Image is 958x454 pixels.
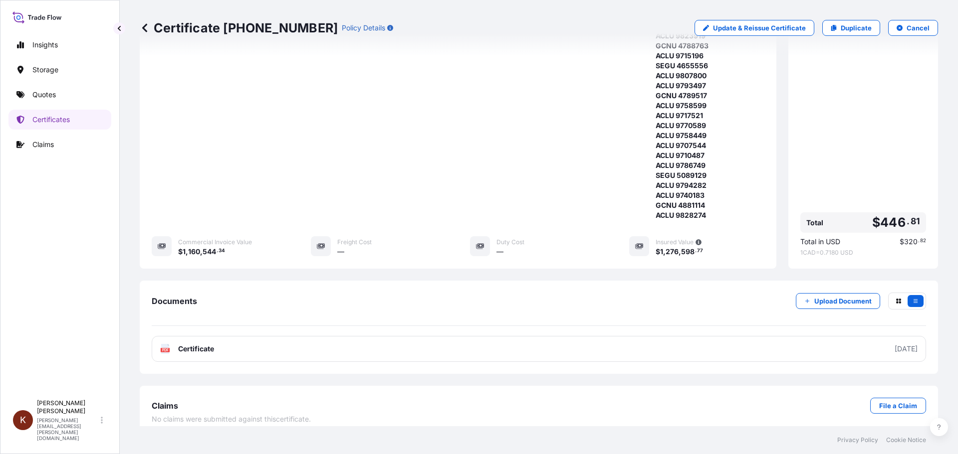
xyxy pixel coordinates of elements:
a: Storage [8,60,111,80]
span: 598 [681,248,695,255]
span: 544 [203,248,216,255]
span: 1 [660,248,663,255]
p: Storage [32,65,58,75]
span: $ [900,238,904,245]
p: Quotes [32,90,56,100]
a: Claims [8,135,111,154]
span: 320 [904,238,918,245]
p: Upload Document [814,296,872,306]
p: Cancel [907,23,930,33]
span: 81 [911,218,920,224]
a: Duplicate [822,20,880,36]
span: Certificate [178,344,214,354]
a: Quotes [8,85,111,105]
span: . [217,249,218,253]
p: Duplicate [841,23,872,33]
span: . [907,218,910,224]
span: , [200,248,203,255]
span: , [663,248,666,255]
a: Insights [8,35,111,55]
span: 446 [880,216,906,229]
a: Privacy Policy [837,436,878,444]
p: Certificate [PHONE_NUMBER] [140,20,338,36]
p: [PERSON_NAME] [PERSON_NAME] [37,399,99,415]
div: [DATE] [895,344,918,354]
span: Claims [152,401,178,411]
a: File a Claim [870,398,926,414]
span: Total [806,218,823,228]
p: Update & Reissue Certificate [713,23,806,33]
span: Commercial Invoice Value [178,238,252,246]
span: Duty Cost [496,238,524,246]
span: 34 [219,249,225,253]
a: Update & Reissue Certificate [695,20,814,36]
a: Certificates [8,110,111,130]
span: Documents [152,296,197,306]
a: PDFCertificate[DATE] [152,336,926,362]
span: $ [872,216,880,229]
span: Total in USD [800,237,840,247]
span: 1 [183,248,186,255]
span: . [918,239,920,243]
span: $ [656,248,660,255]
text: PDF [162,348,169,352]
span: 77 [697,249,703,253]
p: [PERSON_NAME][EMAIL_ADDRESS][PERSON_NAME][DOMAIN_NAME] [37,417,99,441]
span: — [337,247,344,257]
a: Cookie Notice [886,436,926,444]
span: 82 [920,239,926,243]
span: Insured Value [656,238,694,246]
span: Freight Cost [337,238,372,246]
span: , [186,248,188,255]
p: Claims [32,140,54,150]
span: $ [178,248,183,255]
span: No claims were submitted against this certificate . [152,414,311,424]
span: , [679,248,681,255]
p: File a Claim [879,401,917,411]
button: Cancel [888,20,938,36]
span: . [695,249,697,253]
button: Upload Document [796,293,880,309]
span: 1 CAD = 0.7180 USD [800,249,926,257]
span: 160 [188,248,200,255]
p: Insights [32,40,58,50]
span: K [20,415,26,425]
span: 276 [666,248,679,255]
p: Certificates [32,115,70,125]
span: — [496,247,503,257]
p: Policy Details [342,23,385,33]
